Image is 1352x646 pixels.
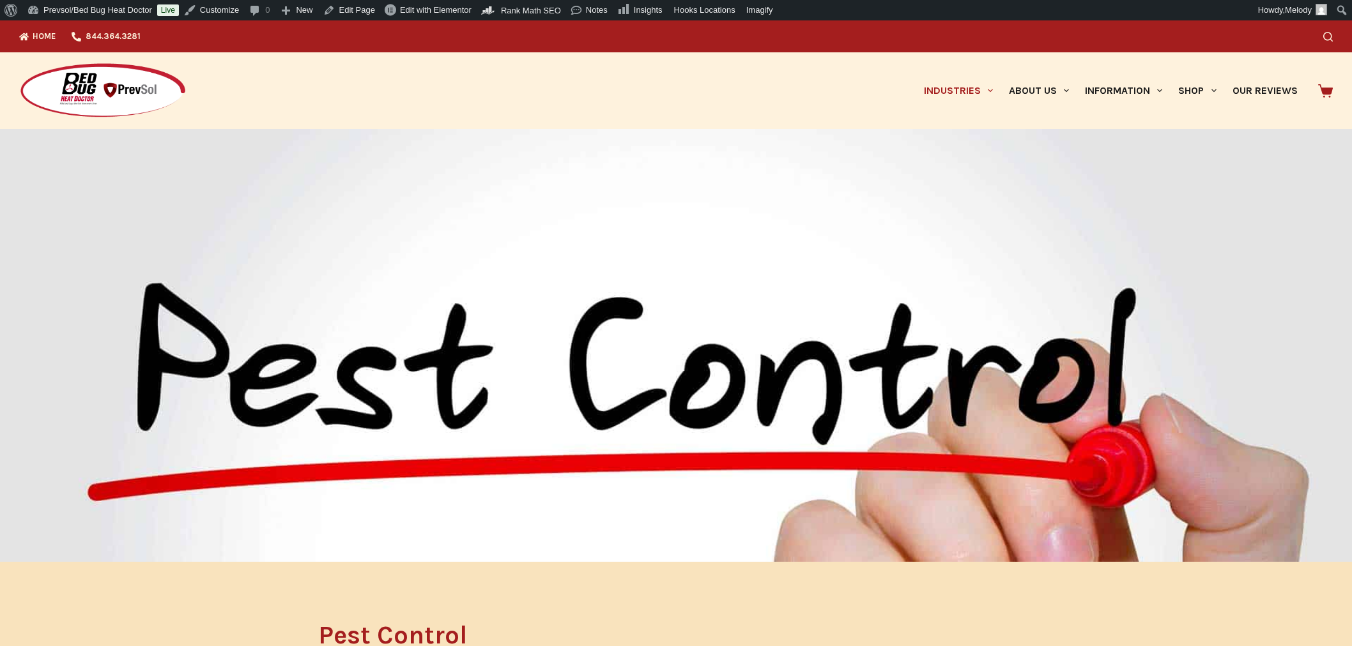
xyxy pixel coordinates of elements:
[400,5,472,15] span: Edit with Elementor
[19,20,64,52] a: Home
[64,20,148,52] a: 844.364.3281
[1077,52,1171,129] a: Information
[1001,52,1077,129] a: About Us
[1285,5,1312,15] span: Melody
[1224,52,1305,129] a: Our Reviews
[1323,32,1333,41] button: Search
[501,6,561,15] span: Rank Math SEO
[916,52,1001,129] a: Industries
[1171,52,1224,129] a: Shop
[916,52,1305,129] nav: Primary
[19,20,148,52] nav: Top Menu
[157,4,179,16] a: Live
[19,63,187,119] img: Prevsol/Bed Bug Heat Doctor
